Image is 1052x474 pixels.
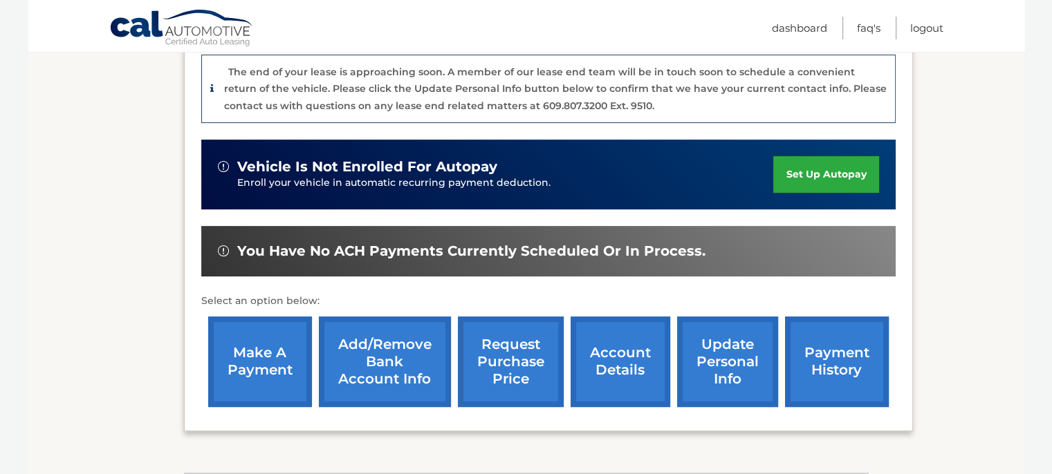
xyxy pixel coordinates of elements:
[208,316,312,407] a: make a payment
[319,316,451,407] a: Add/Remove bank account info
[218,245,229,256] img: alert-white.svg
[910,17,943,39] a: Logout
[857,17,880,39] a: FAQ's
[677,316,778,407] a: update personal info
[772,17,827,39] a: Dashboard
[458,316,564,407] a: request purchase price
[224,66,887,112] p: The end of your lease is approaching soon. A member of our lease end team will be in touch soon t...
[218,161,229,172] img: alert-white.svg
[201,293,896,310] p: Select an option below:
[109,9,255,49] a: Cal Automotive
[773,156,878,193] a: set up autopay
[237,243,705,260] span: You have no ACH payments currently scheduled or in process.
[237,176,774,191] p: Enroll your vehicle in automatic recurring payment deduction.
[571,316,670,407] a: account details
[785,316,889,407] a: payment history
[237,158,497,176] span: vehicle is not enrolled for autopay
